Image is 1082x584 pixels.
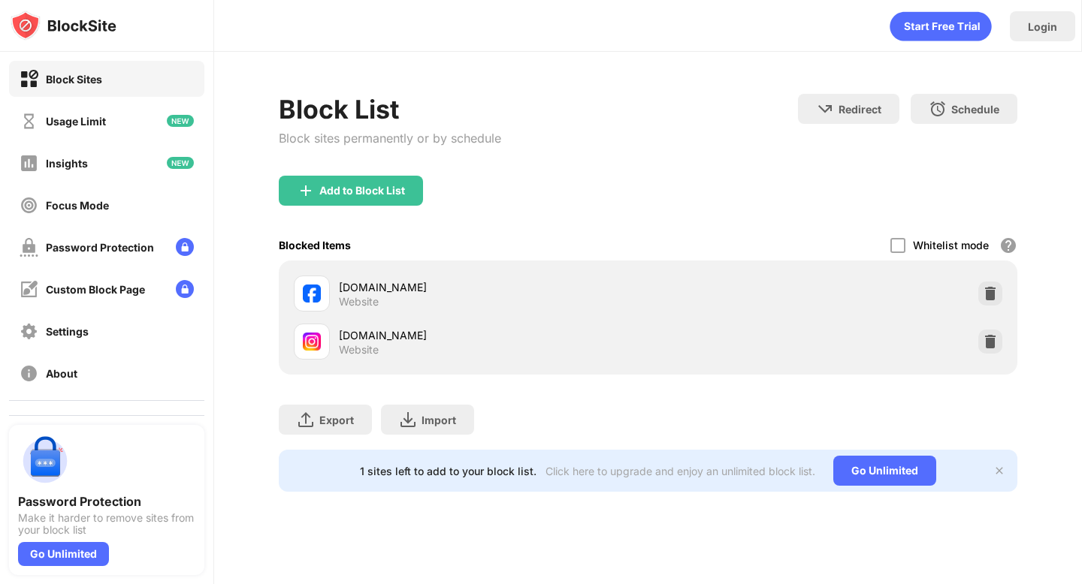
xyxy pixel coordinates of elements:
div: Schedule [951,103,999,116]
div: Export [319,414,354,426]
div: Blocked Items [279,239,351,251]
img: lock-menu.svg [176,280,194,298]
div: Website [339,295,379,309]
div: Go Unlimited [18,542,109,566]
div: Make it harder to remove sites from your block list [18,512,195,536]
div: Block sites permanently or by schedule [279,131,501,146]
div: Click here to upgrade and enjoy an unlimited block list. [546,465,815,477]
div: Login [1028,20,1057,33]
img: push-password-protection.svg [18,434,72,488]
div: Settings [46,325,89,338]
div: Focus Mode [46,199,109,212]
div: Usage Limit [46,115,106,128]
div: Password Protection [46,241,154,254]
div: animation [890,11,992,41]
img: about-off.svg [20,364,38,383]
div: Password Protection [18,494,195,509]
img: lock-menu.svg [176,238,194,256]
img: favicons [303,284,321,303]
img: focus-off.svg [20,196,38,215]
div: [DOMAIN_NAME] [339,327,648,343]
div: Block Sites [46,73,102,86]
img: insights-off.svg [20,154,38,173]
div: Add to Block List [319,185,405,197]
img: time-usage-off.svg [20,112,38,131]
img: new-icon.svg [167,115,194,127]
img: favicons [303,333,321,351]
img: new-icon.svg [167,157,194,169]
img: logo-blocksite.svg [11,11,116,41]
div: Whitelist mode [913,239,989,251]
div: Insights [46,157,88,170]
div: Website [339,343,379,357]
img: customize-block-page-off.svg [20,280,38,299]
div: About [46,367,77,380]
div: [DOMAIN_NAME] [339,279,648,295]
img: x-button.svg [993,465,1005,477]
div: Import [422,414,456,426]
img: block-on.svg [20,70,38,89]
div: 1 sites left to add to your block list. [360,465,536,477]
div: Block List [279,94,501,125]
div: Custom Block Page [46,283,145,296]
div: Go Unlimited [833,456,936,486]
div: Redirect [839,103,881,116]
img: settings-off.svg [20,322,38,341]
img: password-protection-off.svg [20,238,38,257]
